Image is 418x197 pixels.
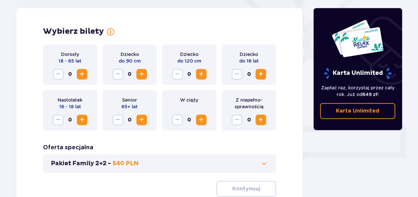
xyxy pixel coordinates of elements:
[331,19,384,58] img: Dwie karty całoroczne do Suntago z napisem 'UNLIMITED RELAX', na białym tle z tropikalnymi liśćmi...
[180,51,199,58] p: Dziecko
[323,68,392,79] p: Karta Unlimited
[43,26,104,36] h2: Wybierz bilety
[53,115,64,125] button: Zmniejsz
[240,51,258,58] p: Dziecko
[232,69,242,79] button: Zmniejsz
[65,69,75,79] span: 0
[320,103,395,119] a: Karta Unlimited
[59,58,81,64] p: 18 - 65 lat
[255,115,266,125] button: Zwiększ
[180,97,198,103] p: W ciąży
[119,58,141,64] p: do 90 cm
[53,69,64,79] button: Zmniejsz
[184,69,195,79] span: 0
[136,115,147,125] button: Zwiększ
[124,115,135,125] span: 0
[239,58,258,64] p: do 16 lat
[65,115,75,125] span: 0
[136,69,147,79] button: Zwiększ
[320,84,395,98] p: Zapłać raz, korzystaj przez cały rok. Już od !
[122,97,137,103] p: Senior
[61,51,79,58] p: Dorosły
[255,69,266,79] button: Zwiększ
[58,97,82,103] p: Nastolatek
[113,69,123,79] button: Zmniejsz
[196,69,207,79] button: Zwiększ
[77,115,87,125] button: Zwiększ
[59,103,81,110] p: 16 - 18 lat
[362,92,377,97] span: 649 zł
[216,181,276,197] button: Kontynuuj
[227,97,271,110] p: Z niepełno­sprawnością
[77,69,87,79] button: Zwiększ
[244,115,254,125] span: 0
[113,115,123,125] button: Zmniejsz
[113,160,139,168] p: 540 PLN
[121,103,138,110] p: 65+ lat
[196,115,207,125] button: Zwiększ
[124,69,135,79] span: 0
[51,160,111,168] p: Pakiet Family 2+2 -
[232,115,242,125] button: Zmniejsz
[177,58,201,64] p: do 120 cm
[244,69,254,79] span: 0
[184,115,195,125] span: 0
[172,69,183,79] button: Zmniejsz
[51,160,268,168] button: Pakiet Family 2+2 -540 PLN
[232,185,260,192] p: Kontynuuj
[172,115,183,125] button: Zmniejsz
[120,51,139,58] p: Dziecko
[43,144,93,152] h3: Oferta specjalna
[336,107,379,115] p: Karta Unlimited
